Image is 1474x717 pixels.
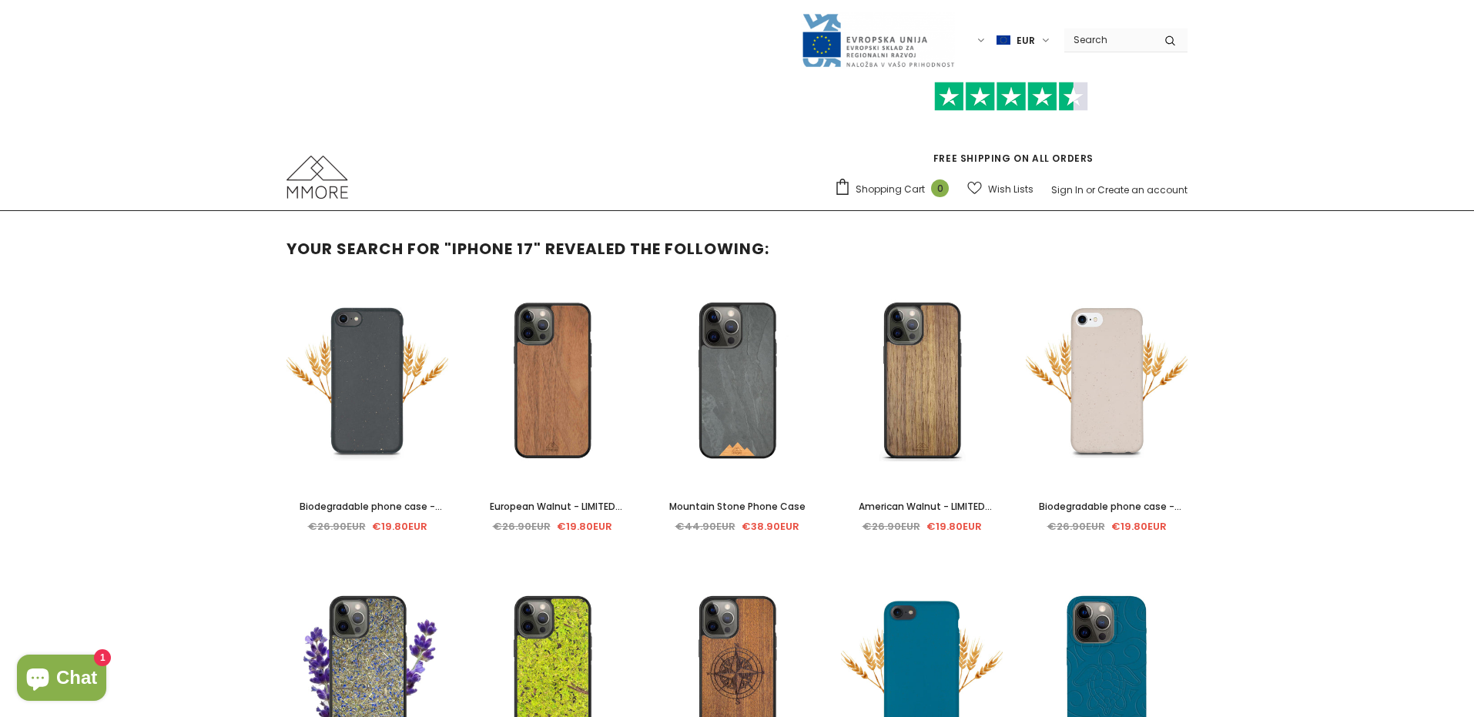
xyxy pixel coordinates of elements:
[1039,500,1181,530] span: Biodegradable phone case - Natural White
[656,498,818,515] a: Mountain Stone Phone Case
[12,655,111,705] inbox-online-store-chat: Shopify online store chat
[1047,519,1105,534] span: €26.90EUR
[545,238,769,260] span: revealed the following:
[490,500,622,530] span: European Walnut - LIMITED EDITION
[1026,498,1188,515] a: Biodegradable phone case - Natural White
[308,519,366,534] span: €26.90EUR
[856,182,925,197] span: Shopping Cart
[834,178,956,201] a: Shopping Cart 0
[834,111,1188,151] iframe: Customer reviews powered by Trustpilot
[1086,183,1095,196] span: or
[841,498,1003,515] a: American Walnut - LIMITED EDITION
[926,519,982,534] span: €19.80EUR
[1064,28,1153,51] input: Search Site
[669,500,806,513] span: Mountain Stone Phone Case
[934,82,1088,112] img: Trust Pilot Stars
[931,179,949,197] span: 0
[967,176,1033,203] a: Wish Lists
[1051,183,1084,196] a: Sign In
[742,519,799,534] span: €38.90EUR
[444,238,541,260] strong: "iphone 17"
[988,182,1033,197] span: Wish Lists
[286,156,348,199] img: MMORE Cases
[300,500,442,530] span: Biodegradable phone case - Black
[859,500,992,530] span: American Walnut - LIMITED EDITION
[1111,519,1167,534] span: €19.80EUR
[801,33,955,46] a: Javni Razpis
[801,12,955,69] img: Javni Razpis
[471,498,633,515] a: European Walnut - LIMITED EDITION
[286,498,448,515] a: Biodegradable phone case - Black
[372,519,427,534] span: €19.80EUR
[675,519,735,534] span: €44.90EUR
[863,519,920,534] span: €26.90EUR
[286,238,441,260] span: Your search for
[493,519,551,534] span: €26.90EUR
[1017,33,1035,49] span: EUR
[1097,183,1188,196] a: Create an account
[557,519,612,534] span: €19.80EUR
[834,89,1188,165] span: FREE SHIPPING ON ALL ORDERS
